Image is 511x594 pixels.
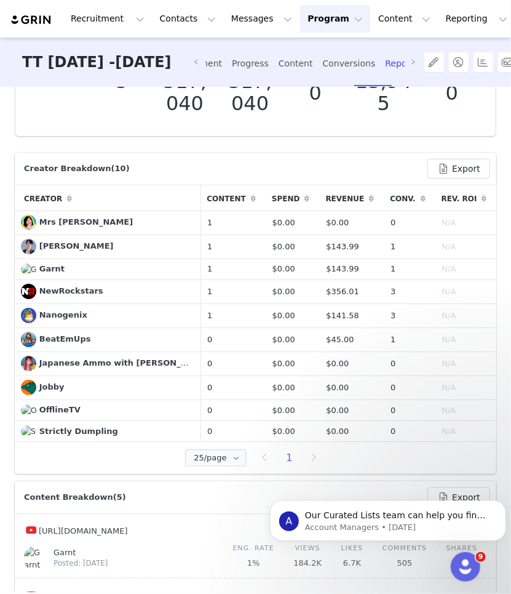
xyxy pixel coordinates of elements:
td: 1 [384,259,435,279]
i: icon: right [410,58,416,65]
span: OfflineTV [39,405,81,414]
div: Fulfillment [177,47,222,80]
th: Content [201,185,266,211]
a: [PERSON_NAME] [21,239,114,254]
td: N/A [436,211,497,235]
h3: TT [DATE] -[DATE] [22,38,172,87]
th: Creator [15,185,201,211]
a: Strictly Dumpling [21,425,118,438]
p: 6.7K [341,557,363,569]
span: Garnt [39,264,65,273]
button: Program [300,5,370,33]
td: 0 [201,327,266,351]
img: BeatEmUps [21,332,36,347]
td: 1 [201,211,266,235]
td: 1 [201,279,266,303]
button: Contacts [153,5,223,33]
span: $0.00 [326,427,349,436]
span: $0.00 [272,335,295,344]
span: $143.99 [326,242,359,251]
a: grin logo [10,14,53,26]
td: 0 [201,421,266,442]
img: Mrs Eats [21,215,36,230]
div: Progress [232,47,269,80]
li: 1 [280,449,299,467]
span: $0.00 [272,264,295,273]
img: Jimmy Kim [21,239,36,254]
span: Japanese Ammo with [PERSON_NAME] [39,358,211,367]
span: $0.00 [272,311,295,320]
span: $356.01 [326,287,359,296]
p: 1% [233,557,274,569]
a: Jobby [21,380,65,395]
td: 0 [201,399,266,420]
img: Jobby [21,380,36,395]
td: N/A [436,279,497,303]
td: N/A [436,399,497,420]
p: Eng. Rate [233,544,274,554]
th: Revenue [320,185,385,211]
span: 317,040 [163,70,207,115]
span: $0.00 [326,383,349,392]
a: NewRockstars [21,284,103,299]
p: 505 [382,557,427,569]
td: 3 [384,279,435,303]
p: 0 [446,557,477,569]
span: $0.00 [326,406,349,415]
img: Nanogenix [21,308,36,323]
a: Mrs [PERSON_NAME] [21,215,133,230]
td: 1 [384,327,435,351]
span: $0.00 [326,359,349,368]
th: Spend [266,185,320,211]
td: N/A [436,303,497,327]
i: icon: left [193,58,199,65]
td: 3 [384,303,435,327]
img: NewRockstars [21,284,36,299]
span: $0.00 [272,242,295,251]
p: 184.2K [293,557,322,569]
td: N/A [436,421,497,442]
span: Mrs [PERSON_NAME] [39,217,133,227]
a: OfflineTV [21,404,81,416]
p: 13,945 [354,70,413,114]
span: $45.00 [326,335,354,344]
th: Conv. [384,185,435,211]
td: N/A [436,259,497,279]
span: BeatEmUps [39,334,91,343]
td: 0 [384,375,435,399]
td: 0 [384,351,435,375]
span: $0.00 [272,427,295,436]
img: Strictly Dumpling [21,425,36,438]
p: Posted: [DATE] [53,559,208,568]
span: (5) [113,492,126,502]
iframe: Intercom live chat [451,552,480,582]
td: N/A [436,235,497,259]
td: N/A [436,375,497,399]
button: Content [371,5,438,33]
span: Nanogenix [39,310,87,319]
span: [URL][DOMAIN_NAME] [39,526,128,536]
th: Rev. ROI [436,185,497,211]
button: Export [427,159,490,179]
button: Recruitment [63,5,152,33]
td: N/A [436,327,497,351]
span: $143.99 [326,264,359,273]
td: 0 [384,399,435,420]
span: 9 [476,552,486,562]
span: $0.00 [272,218,295,227]
span: $141.58 [326,311,359,320]
div: Creator Breakdown [21,163,139,175]
td: 0 [384,211,435,235]
span: [PERSON_NAME] [39,241,114,251]
img: Garnt [21,263,36,276]
td: 1 [384,235,435,259]
td: 1 [201,303,266,327]
span: $0.00 [272,383,295,392]
span: (10) [111,164,130,173]
iframe: Intercom notifications message [265,475,511,561]
a: Japanese Ammo with [PERSON_NAME] [21,356,196,371]
span: $0.00 [272,359,295,368]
